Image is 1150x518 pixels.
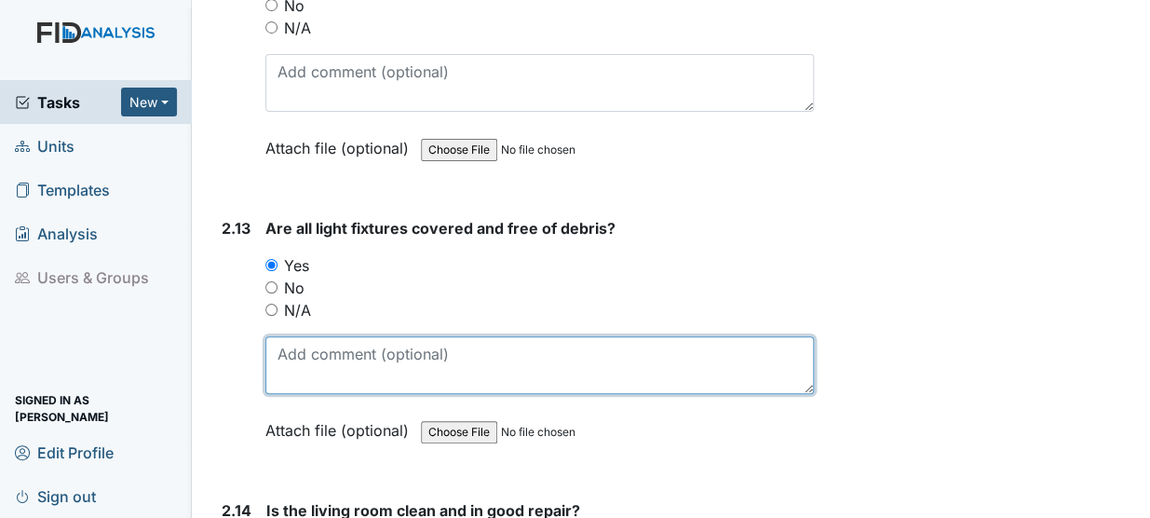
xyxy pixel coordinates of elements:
[15,219,98,248] span: Analysis
[15,91,121,114] a: Tasks
[265,219,616,238] span: Are all light fixtures covered and free of debris?
[265,304,277,316] input: N/A
[265,21,277,34] input: N/A
[121,88,177,116] button: New
[284,277,304,299] label: No
[15,394,177,423] span: Signed in as [PERSON_NAME]
[284,299,311,321] label: N/A
[284,254,309,277] label: Yes
[15,175,110,204] span: Templates
[284,17,311,39] label: N/A
[265,409,416,442] label: Attach file (optional)
[15,131,74,160] span: Units
[15,482,96,511] span: Sign out
[265,127,416,159] label: Attach file (optional)
[222,217,250,239] label: 2.13
[265,281,277,293] input: No
[265,259,277,271] input: Yes
[15,438,114,467] span: Edit Profile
